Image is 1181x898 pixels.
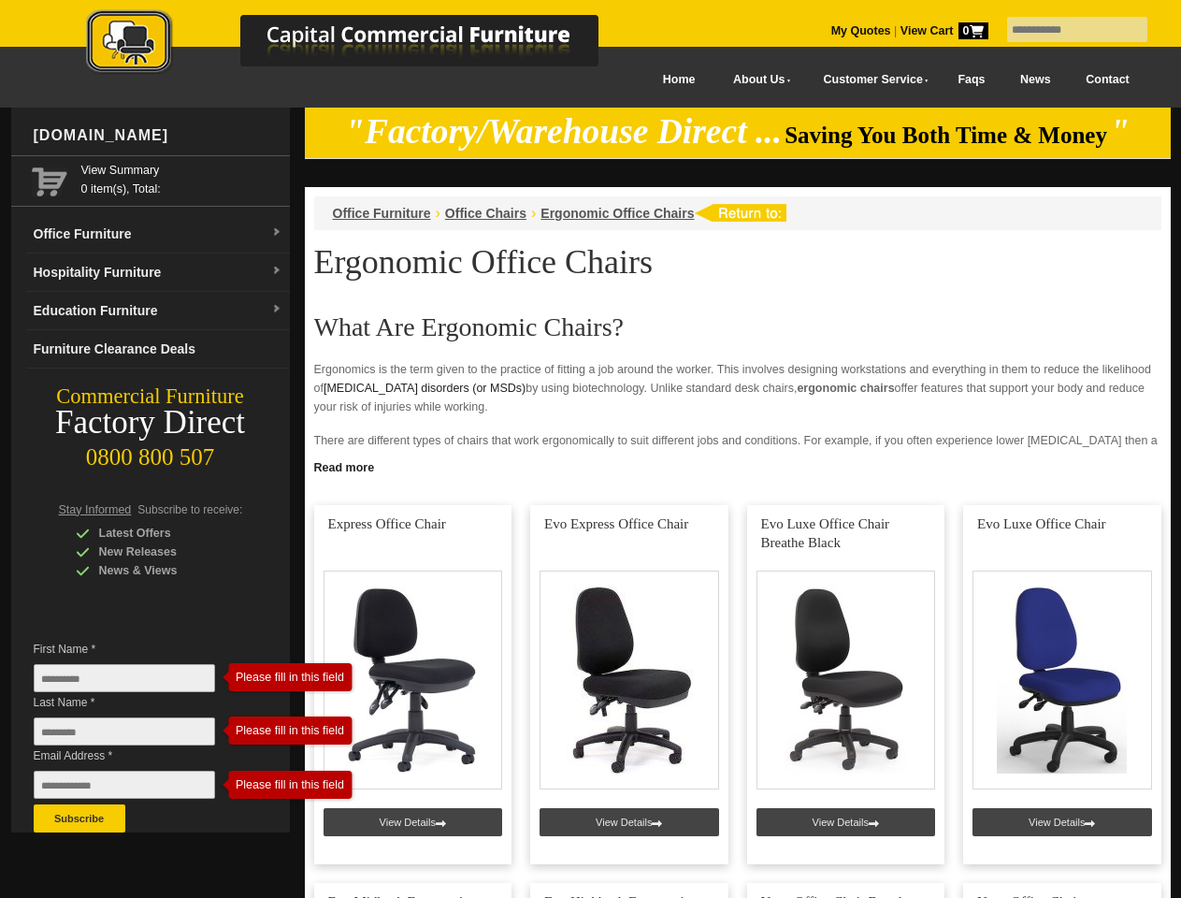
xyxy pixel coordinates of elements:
[314,360,1161,416] p: Ergonomics is the term given to the practice of fitting a job around the worker. This involves de...
[26,253,290,292] a: Hospitality Furnituredropdown
[1002,59,1068,101] a: News
[436,204,440,223] li: ›
[34,771,215,799] input: Email Address *
[34,746,243,765] span: Email Address *
[713,59,802,101] a: About Us
[785,123,1107,148] span: Saving You Both Time & Money
[271,227,282,239] img: dropdown
[324,382,526,395] a: [MEDICAL_DATA] disorders (or MSDs)
[941,59,1003,101] a: Faqs
[81,161,282,180] a: View Summary
[333,206,431,221] a: Office Furniture
[271,266,282,277] img: dropdown
[34,693,243,712] span: Last Name *
[900,24,988,37] strong: View Cart
[35,9,689,83] a: Capital Commercial Furniture Logo
[11,435,290,471] div: 0800 800 507
[34,664,215,692] input: First Name *
[540,206,694,221] a: Ergonomic Office Chairs
[81,161,282,196] span: 0 item(s), Total:
[76,524,253,543] div: Latest Offers
[958,22,988,39] span: 0
[34,640,243,659] span: First Name *
[11,384,290,410] div: Commercial Furniture
[76,561,253,580] div: News & Views
[228,724,337,737] div: Please fill in this field
[26,330,290,369] a: Furniture Clearance Deals
[314,244,1161,280] h1: Ergonomic Office Chairs
[228,778,337,791] div: Please fill in this field
[1068,59,1146,101] a: Contact
[11,410,290,436] div: Factory Direct
[59,503,132,516] span: Stay Informed
[228,671,337,684] div: Please fill in this field
[831,24,891,37] a: My Quotes
[314,313,1161,341] h2: What Are Ergonomic Chairs?
[1110,112,1130,151] em: "
[271,304,282,315] img: dropdown
[694,204,786,222] img: return to
[34,804,125,833] button: Subscribe
[802,59,940,101] a: Customer Service
[26,215,290,253] a: Office Furnituredropdown
[314,431,1161,469] p: There are different types of chairs that work ergonomically to suit different jobs and conditions...
[26,292,290,330] a: Education Furnituredropdown
[531,204,536,223] li: ›
[26,108,290,164] div: [DOMAIN_NAME]
[137,503,242,516] span: Subscribe to receive:
[445,206,526,221] a: Office Chairs
[305,454,1171,477] a: Click to read more
[34,717,215,746] input: Last Name *
[35,9,689,78] img: Capital Commercial Furniture Logo
[897,24,987,37] a: View Cart0
[797,382,894,395] strong: ergonomic chairs
[345,112,782,151] em: "Factory/Warehouse Direct ...
[76,543,253,561] div: New Releases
